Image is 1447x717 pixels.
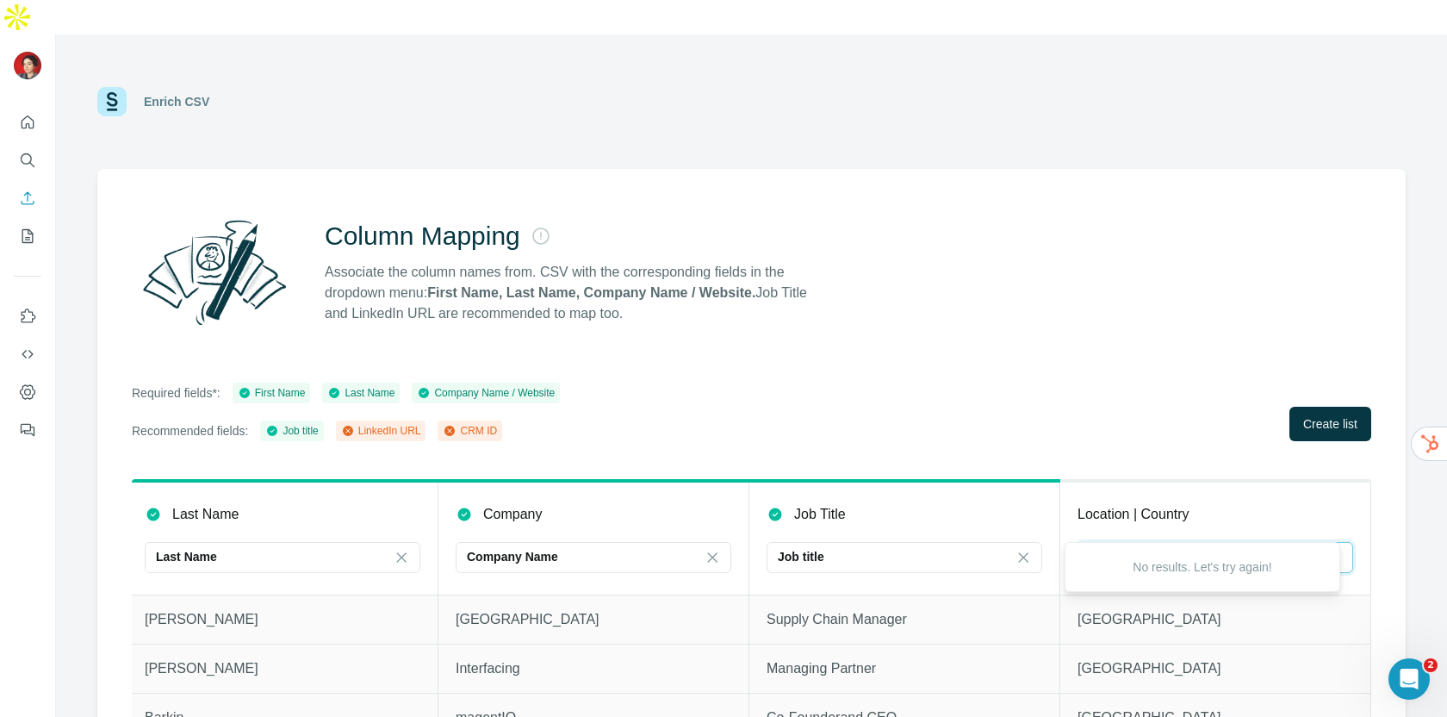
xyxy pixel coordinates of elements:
[14,107,41,138] button: Quick start
[794,504,846,525] p: Job Title
[417,385,555,401] div: Company Name / Website
[325,262,823,324] p: Associate the column names from. CSV with the corresponding fields in the dropdown menu: Job Titl...
[427,285,755,300] strong: First Name, Last Name, Company Name / Website.
[144,93,209,110] div: Enrich CSV
[1077,609,1353,630] p: [GEOGRAPHIC_DATA]
[97,87,127,116] img: Surfe Logo
[14,415,41,446] button: Feedback
[767,609,1042,630] p: Supply Chain Manager
[14,145,41,176] button: Search
[1133,558,1271,576] p: No results. Let's try again!
[14,339,41,370] button: Use Surfe API
[132,384,220,402] p: Required fields*:
[341,423,421,439] div: LinkedIn URL
[14,52,41,79] img: Avatar
[1388,658,1430,700] iframe: Intercom live chat
[145,609,420,630] p: [PERSON_NAME]
[443,423,497,439] div: CRM ID
[145,658,420,679] p: [PERSON_NAME]
[1077,658,1353,679] p: [GEOGRAPHIC_DATA]
[238,385,306,401] div: First Name
[265,423,318,439] div: Job title
[172,504,239,525] p: Last Name
[14,301,41,332] button: Use Surfe on LinkedIn
[456,658,731,679] p: Interfacing
[14,377,41,408] button: Dashboard
[325,221,520,252] h2: Column Mapping
[156,548,217,565] p: Last Name
[132,210,297,334] img: Surfe Illustration - Column Mapping
[467,548,558,565] p: Company Name
[1077,504,1189,525] p: Location | Country
[14,221,41,252] button: My lists
[1289,407,1371,441] button: Create list
[767,658,1042,679] p: Managing Partner
[132,422,248,440] p: Recommended fields:
[778,548,824,565] p: Job title
[1424,658,1438,672] span: 2
[14,183,41,214] button: Enrich CSV
[327,385,394,401] div: Last Name
[483,504,542,525] p: Company
[1303,415,1357,433] span: Create list
[456,609,731,630] p: [GEOGRAPHIC_DATA]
